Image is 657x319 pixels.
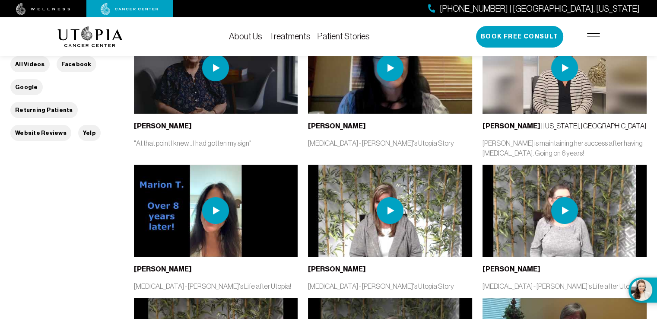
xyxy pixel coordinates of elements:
img: thumbnail [482,165,647,257]
img: wellness [16,3,70,15]
img: thumbnail [134,165,298,257]
p: [MEDICAL_DATA] - [PERSON_NAME]'s Utopia Story [308,281,472,291]
img: logo [57,26,123,47]
img: thumbnail [482,22,647,114]
b: [PERSON_NAME] [308,265,366,273]
button: Website Reviews [10,125,71,141]
img: play icon [202,197,229,224]
button: Yelp [78,125,101,141]
a: About Us [229,32,262,41]
img: thumbnail [308,165,472,257]
img: play icon [377,197,403,224]
b: [PERSON_NAME] [482,122,540,130]
p: [MEDICAL_DATA] - [PERSON_NAME]'s Life after Utopia! [134,281,298,291]
img: play icon [551,197,578,224]
p: [MEDICAL_DATA] - [PERSON_NAME]'s Life after Utopia! [482,281,647,291]
img: play icon [551,54,578,81]
img: thumbnail [134,22,298,114]
p: [PERSON_NAME] is maintaining her success after having [MEDICAL_DATA]. Going on 6 years! [482,138,647,157]
p: [MEDICAL_DATA] - [PERSON_NAME]'s Utopia Story [308,138,472,148]
a: [PHONE_NUMBER] | [GEOGRAPHIC_DATA], [US_STATE] [428,3,640,15]
a: Treatments [269,32,311,41]
img: cancer center [101,3,159,15]
img: play icon [377,54,403,81]
b: [PERSON_NAME] [482,265,540,273]
button: Facebook [57,56,96,72]
span: | [US_STATE], [GEOGRAPHIC_DATA] [482,122,646,130]
button: Returning Patients [10,102,78,118]
b: [PERSON_NAME] [134,265,192,273]
button: Book Free Consult [476,26,563,48]
p: "At that point I knew... I had gotten my sign" [134,138,298,148]
b: [PERSON_NAME] [308,122,366,130]
b: [PERSON_NAME] [134,122,192,130]
span: [PHONE_NUMBER] | [GEOGRAPHIC_DATA], [US_STATE] [440,3,640,15]
button: All Videos [10,56,50,72]
img: play icon [202,54,229,81]
a: Patient Stories [317,32,370,41]
img: thumbnail [308,22,472,114]
button: Google [10,79,43,95]
img: icon-hamburger [587,33,600,40]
